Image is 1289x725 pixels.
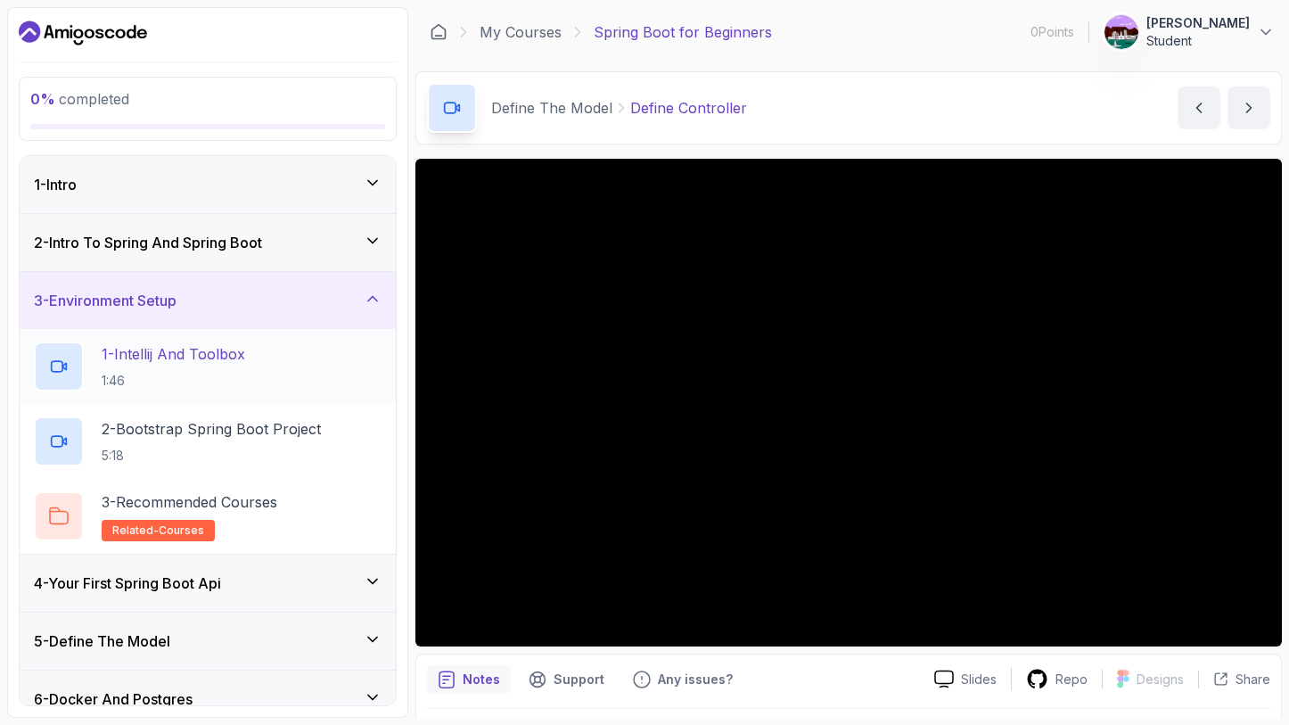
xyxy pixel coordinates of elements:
[480,21,562,43] a: My Courses
[554,671,604,688] p: Support
[20,214,396,271] button: 2-Intro To Spring And Spring Boot
[34,630,170,652] h3: 5 - Define The Model
[1146,32,1250,50] p: Student
[961,671,997,688] p: Slides
[430,23,447,41] a: Dashboard
[112,523,204,538] span: related-courses
[34,290,177,311] h3: 3 - Environment Setup
[34,174,77,195] h3: 1 - Intro
[1198,671,1270,688] button: Share
[1137,671,1184,688] p: Designs
[630,97,747,119] p: Define Controller
[1104,14,1275,50] button: user profile image[PERSON_NAME]Student
[102,418,321,440] p: 2 - Bootstrap Spring Boot Project
[1146,14,1250,32] p: [PERSON_NAME]
[20,272,396,329] button: 3-Environment Setup
[463,671,500,688] p: Notes
[34,688,193,710] h3: 6 - Docker And Postgres
[19,19,147,47] a: Dashboard
[20,555,396,612] button: 4-Your First Spring Boot Api
[34,491,382,541] button: 3-Recommended Coursesrelated-courses
[427,665,511,694] button: notes button
[102,447,321,465] p: 5:18
[34,573,221,594] h3: 4 - Your First Spring Boot Api
[1104,15,1138,49] img: user profile image
[1178,87,1220,129] button: previous content
[102,343,245,365] p: 1 - Intellij And Toolbox
[658,671,733,688] p: Any issues?
[20,156,396,213] button: 1-Intro
[1055,671,1088,688] p: Repo
[518,665,615,694] button: Support button
[20,613,396,670] button: 5-Define The Model
[1012,668,1102,690] a: Repo
[102,372,245,390] p: 1:46
[415,159,1282,647] iframe: 2 - Define Controller
[594,21,772,43] p: Spring Boot for Beginners
[30,90,129,108] span: completed
[34,416,382,466] button: 2-Bootstrap Spring Boot Project5:18
[102,491,277,513] p: 3 - Recommended Courses
[622,665,743,694] button: Feedback button
[1030,23,1074,41] p: 0 Points
[1236,671,1270,688] p: Share
[1227,87,1270,129] button: next content
[30,90,55,108] span: 0 %
[920,670,1011,688] a: Slides
[491,97,612,119] p: Define The Model
[34,232,262,253] h3: 2 - Intro To Spring And Spring Boot
[34,342,382,391] button: 1-Intellij And Toolbox1:46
